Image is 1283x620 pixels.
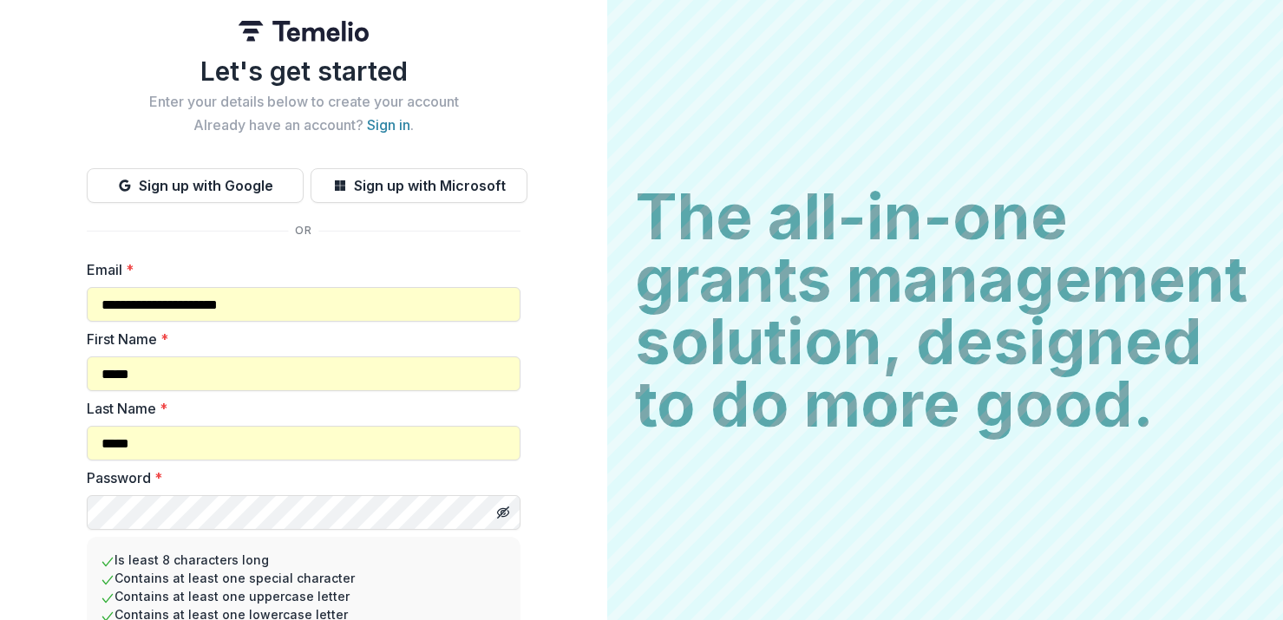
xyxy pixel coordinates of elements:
[87,398,510,419] label: Last Name
[101,569,507,587] li: Contains at least one special character
[87,168,304,203] button: Sign up with Google
[489,499,517,526] button: Toggle password visibility
[101,587,507,605] li: Contains at least one uppercase letter
[367,116,410,134] a: Sign in
[311,168,527,203] button: Sign up with Microsoft
[87,55,520,87] h1: Let's get started
[239,21,369,42] img: Temelio
[87,259,510,280] label: Email
[87,94,520,110] h2: Enter your details below to create your account
[87,467,510,488] label: Password
[87,329,510,349] label: First Name
[87,117,520,134] h2: Already have an account? .
[101,551,507,569] li: Is least 8 characters long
